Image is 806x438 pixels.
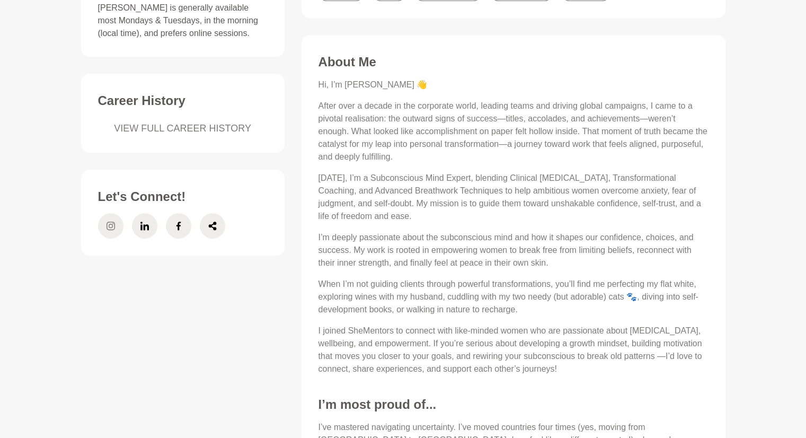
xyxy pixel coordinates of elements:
a: VIEW FULL CAREER HISTORY [98,121,268,136]
p: [DATE], I’m a Subconscious Mind Expert, blending Clinical [MEDICAL_DATA], Transformational Coachi... [318,172,708,223]
p: Hi, I’m [PERSON_NAME] 👋 [318,78,708,91]
p: [PERSON_NAME] is generally available most Mondays & Tuesdays, in the morning (local time), and pr... [98,2,268,40]
p: When I’m not guiding clients through powerful transformations, you’ll find me perfecting my flat ... [318,278,708,316]
a: Instagram [98,213,123,239]
h3: I’m most proud of... [318,397,708,413]
p: I’m deeply passionate about the subconscious mind and how it shapes our confidence, choices, and ... [318,231,708,269]
h3: About Me [318,54,708,70]
h3: Career History [98,93,268,109]
p: After over a decade in the corporate world, leading teams and driving global campaigns, I came to... [318,100,708,163]
p: I joined SheMentors to connect with like-minded women who are passionate about [MEDICAL_DATA], we... [318,325,708,375]
a: Facebook [166,213,191,239]
a: LinkedIn [132,213,157,239]
h3: Let's Connect! [98,189,268,205]
a: Share [200,213,225,239]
